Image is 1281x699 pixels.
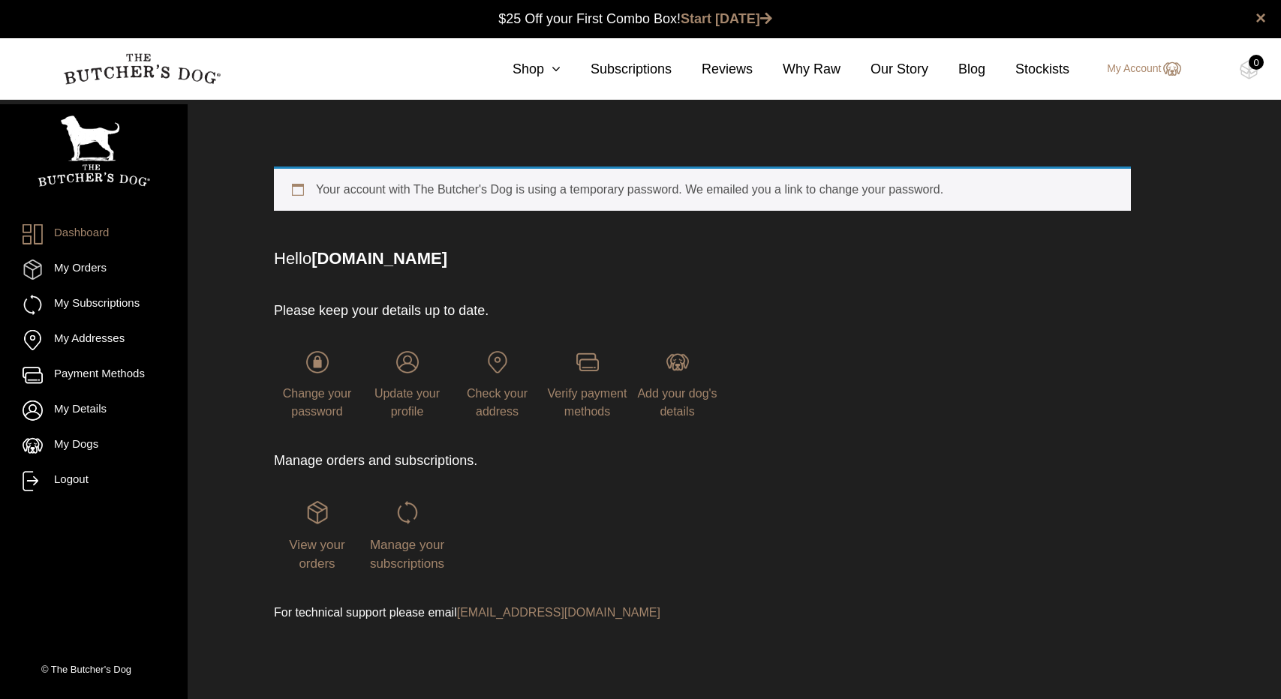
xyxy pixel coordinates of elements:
span: View your orders [289,538,344,571]
p: Manage orders and subscriptions. [274,451,823,471]
a: Shop [483,59,561,79]
span: Manage your subscriptions [370,538,444,571]
span: Add your dog's details [637,387,717,418]
span: Change your password [283,387,352,418]
a: Verify payment methods [544,351,630,418]
img: login-TBD_Orders.png [306,501,329,523]
a: Change your password [274,351,360,418]
a: Payment Methods [23,365,165,385]
a: Blog [928,59,985,79]
a: Logout [23,471,165,491]
a: Check your address [454,351,540,418]
a: Our Story [840,59,928,79]
strong: [DOMAIN_NAME] [311,249,447,268]
a: Add your dog's details [634,351,720,418]
img: login-TBD_Payments.png [576,351,599,373]
div: 0 [1249,55,1264,70]
a: Why Raw [753,59,840,79]
a: My Orders [23,259,165,280]
a: Dashboard [23,224,165,244]
a: Manage your subscriptions [364,501,450,570]
a: [EMAIL_ADDRESS][DOMAIN_NAME] [457,606,660,619]
a: My Details [23,400,165,421]
p: Hello [274,246,1131,271]
a: close [1255,9,1266,27]
a: My Subscriptions [23,295,165,315]
img: login-TBD_Dog.png [666,351,689,373]
img: TBD_Cart-Empty.png [1240,60,1258,79]
a: Reviews [672,59,753,79]
img: login-TBD_Profile.png [396,351,419,373]
a: Update your profile [364,351,450,418]
span: Check your address [467,387,528,418]
a: Subscriptions [561,59,672,79]
p: Please keep your details up to date. [274,301,823,321]
a: My Addresses [23,330,165,350]
a: My Dogs [23,436,165,456]
a: View your orders [274,501,360,570]
a: My Account [1092,60,1180,78]
p: For technical support please email [274,604,823,622]
span: Update your profile [374,387,440,418]
div: Your account with The Butcher's Dog is using a temporary password. We emailed you a link to chang... [274,166,1131,211]
a: Start [DATE] [681,11,772,26]
img: login-TBD_Address.png [486,351,509,373]
a: Stockists [985,59,1069,79]
img: login-TBD_Password.png [306,351,329,373]
img: TBD_Portrait_Logo_White.png [38,115,150,187]
img: login-TBD_Subscriptions.png [396,501,419,523]
span: Verify payment methods [548,387,627,418]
